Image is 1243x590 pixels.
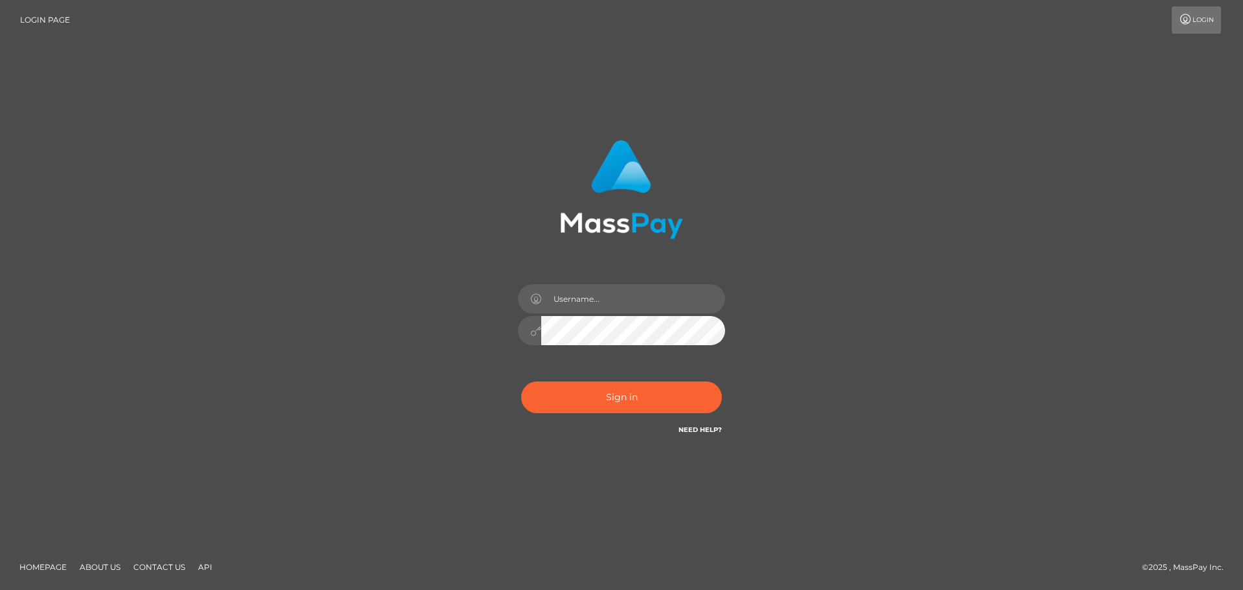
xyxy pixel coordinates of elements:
button: Sign in [521,381,722,413]
a: About Us [74,557,126,577]
img: MassPay Login [560,140,683,239]
a: Login Page [20,6,70,34]
a: Login [1172,6,1221,34]
a: Homepage [14,557,72,577]
a: Contact Us [128,557,190,577]
a: API [193,557,218,577]
a: Need Help? [678,425,722,434]
input: Username... [541,284,725,313]
div: © 2025 , MassPay Inc. [1142,560,1233,574]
